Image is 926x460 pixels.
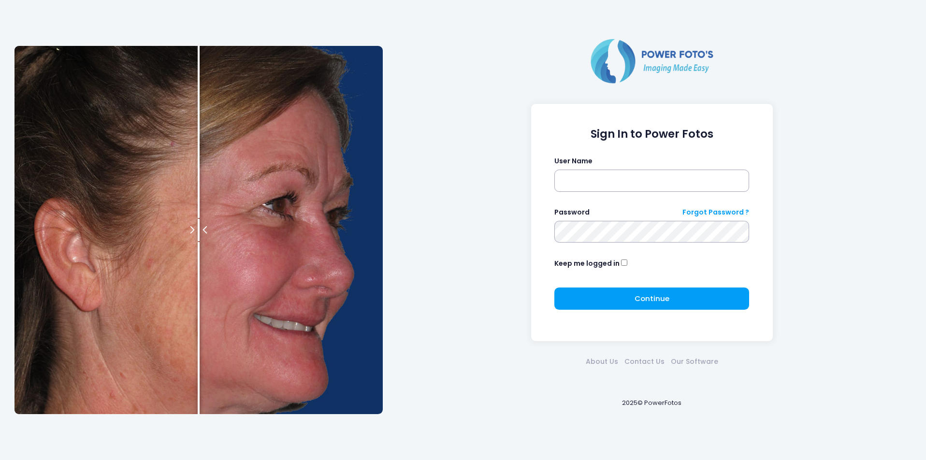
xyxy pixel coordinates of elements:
[392,383,912,424] div: 2025© PowerFotos
[635,293,669,303] span: Continue
[621,357,667,367] a: Contact Us
[554,287,749,310] button: Continue
[554,156,593,166] label: User Name
[667,357,721,367] a: Our Software
[554,259,620,269] label: Keep me logged in
[682,207,749,217] a: Forgot Password ?
[587,37,717,85] img: Logo
[554,128,749,141] h1: Sign In to Power Fotos
[554,207,590,217] label: Password
[582,357,621,367] a: About Us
